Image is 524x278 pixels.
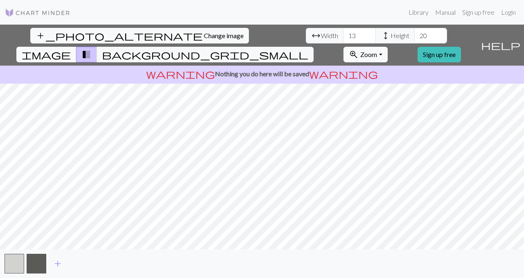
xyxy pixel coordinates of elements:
[459,4,498,21] a: Sign up free
[343,47,387,62] button: Zoom
[146,68,215,80] span: warning
[36,30,203,41] span: add_photo_alternate
[481,39,520,51] span: help
[30,28,249,43] button: Change image
[53,258,63,269] span: add
[3,69,521,79] p: Nothing you do here will be saved
[81,49,91,60] span: transition_fade
[477,25,524,66] button: Help
[498,4,519,21] a: Login
[204,32,244,39] span: Change image
[381,30,391,41] span: height
[311,30,321,41] span: arrow_range
[5,8,70,18] img: Logo
[349,49,359,60] span: zoom_in
[309,68,378,80] span: warning
[391,31,409,41] span: Height
[432,4,459,21] a: Manual
[22,49,71,60] span: image
[418,47,461,62] a: Sign up free
[321,31,338,41] span: Width
[360,50,377,58] span: Zoom
[405,4,432,21] a: Library
[102,49,308,60] span: background_grid_small
[47,256,68,271] button: Add color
